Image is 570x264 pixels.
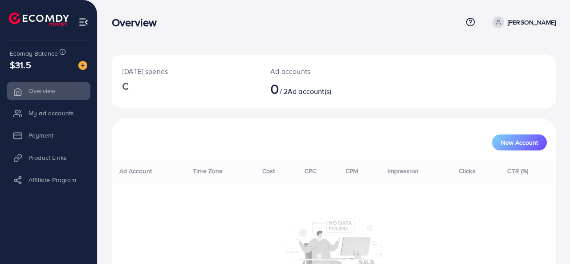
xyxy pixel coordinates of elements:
p: [DATE] spends [122,66,249,77]
span: Ad account(s) [288,86,331,96]
img: menu [78,17,89,27]
span: Ecomdy Balance [10,49,58,58]
span: $31.5 [10,58,31,71]
img: logo [9,12,69,26]
a: [PERSON_NAME] [489,16,556,28]
p: Ad accounts [270,66,360,77]
h3: Overview [112,16,164,29]
p: [PERSON_NAME] [508,17,556,28]
img: image [78,61,87,70]
h2: / 2 [270,80,360,97]
span: 0 [270,78,279,99]
span: New Account [501,139,538,146]
button: New Account [492,134,547,150]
